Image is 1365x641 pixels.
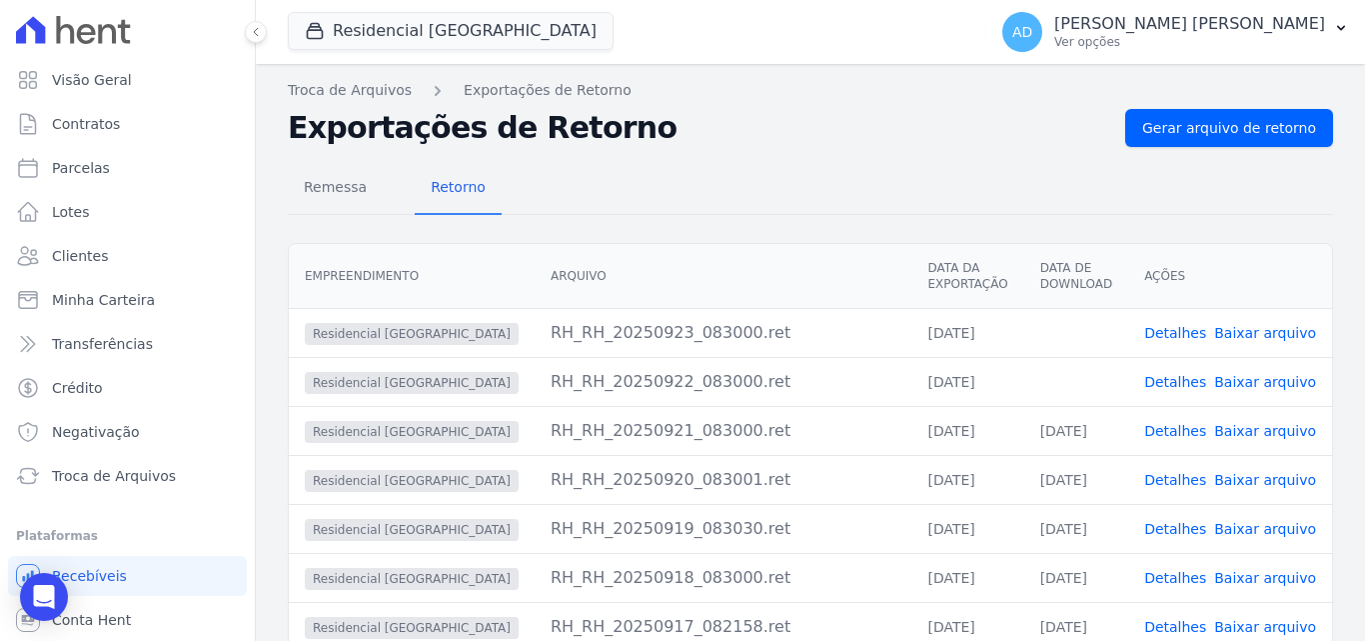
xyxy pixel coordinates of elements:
[1144,325,1206,341] a: Detalhes
[8,60,247,100] a: Visão Geral
[52,158,110,178] span: Parcelas
[52,114,120,134] span: Contratos
[288,80,412,101] a: Troca de Arquivos
[52,70,132,90] span: Visão Geral
[1144,619,1206,635] a: Detalhes
[1144,423,1206,439] a: Detalhes
[305,323,519,345] span: Residencial [GEOGRAPHIC_DATA]
[1024,244,1128,309] th: Data de Download
[911,244,1023,309] th: Data da Exportação
[305,617,519,639] span: Residencial [GEOGRAPHIC_DATA]
[551,321,896,345] div: RH_RH_20250923_083000.ret
[1012,25,1032,39] span: AD
[1214,521,1316,537] a: Baixar arquivo
[52,246,108,266] span: Clientes
[551,419,896,443] div: RH_RH_20250921_083000.ret
[8,104,247,144] a: Contratos
[8,556,247,596] a: Recebíveis
[911,406,1023,455] td: [DATE]
[8,368,247,408] a: Crédito
[551,566,896,590] div: RH_RH_20250918_083000.ret
[288,163,502,215] nav: Tab selector
[1214,423,1316,439] a: Baixar arquivo
[911,455,1023,504] td: [DATE]
[1024,504,1128,553] td: [DATE]
[1214,472,1316,488] a: Baixar arquivo
[1024,455,1128,504] td: [DATE]
[551,517,896,541] div: RH_RH_20250919_083030.ret
[52,378,103,398] span: Crédito
[20,573,68,621] div: Open Intercom Messenger
[288,163,383,215] a: Remessa
[8,324,247,364] a: Transferências
[1024,553,1128,602] td: [DATE]
[551,370,896,394] div: RH_RH_20250922_083000.ret
[52,334,153,354] span: Transferências
[305,568,519,590] span: Residencial [GEOGRAPHIC_DATA]
[551,468,896,492] div: RH_RH_20250920_083001.ret
[911,308,1023,357] td: [DATE]
[535,244,912,309] th: Arquivo
[16,524,239,548] div: Plataformas
[8,280,247,320] a: Minha Carteira
[1054,14,1325,34] p: [PERSON_NAME] [PERSON_NAME]
[288,12,614,50] button: Residencial [GEOGRAPHIC_DATA]
[1144,374,1206,390] a: Detalhes
[419,167,498,207] span: Retorno
[1142,118,1316,138] span: Gerar arquivo de retorno
[8,600,247,640] a: Conta Hent
[1054,34,1325,50] p: Ver opções
[911,504,1023,553] td: [DATE]
[52,466,176,486] span: Troca de Arquivos
[305,421,519,443] span: Residencial [GEOGRAPHIC_DATA]
[911,553,1023,602] td: [DATE]
[1214,374,1316,390] a: Baixar arquivo
[1144,472,1206,488] a: Detalhes
[911,357,1023,406] td: [DATE]
[52,202,90,222] span: Lotes
[52,566,127,586] span: Recebíveis
[288,110,1109,146] h2: Exportações de Retorno
[8,456,247,496] a: Troca de Arquivos
[1214,325,1316,341] a: Baixar arquivo
[305,372,519,394] span: Residencial [GEOGRAPHIC_DATA]
[8,148,247,188] a: Parcelas
[305,470,519,492] span: Residencial [GEOGRAPHIC_DATA]
[288,80,1333,101] nav: Breadcrumb
[292,167,379,207] span: Remessa
[1024,406,1128,455] td: [DATE]
[1128,244,1332,309] th: Ações
[464,80,632,101] a: Exportações de Retorno
[8,192,247,232] a: Lotes
[1144,521,1206,537] a: Detalhes
[986,4,1365,60] button: AD [PERSON_NAME] [PERSON_NAME] Ver opções
[1214,570,1316,586] a: Baixar arquivo
[8,412,247,452] a: Negativação
[289,244,535,309] th: Empreendimento
[1144,570,1206,586] a: Detalhes
[52,610,131,630] span: Conta Hent
[551,615,896,639] div: RH_RH_20250917_082158.ret
[52,422,140,442] span: Negativação
[8,236,247,276] a: Clientes
[52,290,155,310] span: Minha Carteira
[305,519,519,541] span: Residencial [GEOGRAPHIC_DATA]
[415,163,502,215] a: Retorno
[1125,109,1333,147] a: Gerar arquivo de retorno
[1214,619,1316,635] a: Baixar arquivo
